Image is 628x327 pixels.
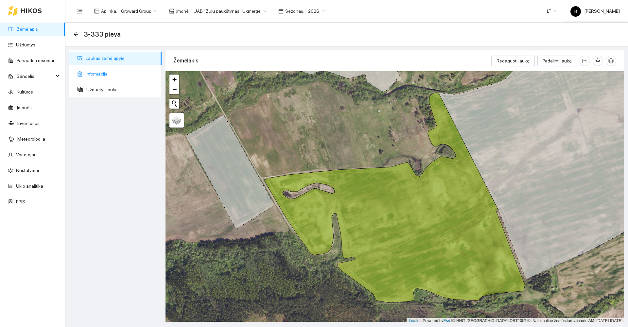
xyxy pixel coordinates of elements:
[17,58,54,63] a: Panaudoti resursai
[407,318,624,324] div: | Powered by © HNIT-[GEOGRAPHIC_DATA]; ORT10LT ©, Nacionalinė žemės tarnyba prie AM, [DATE]-[DATE]
[570,9,620,14] span: [PERSON_NAME]
[172,85,177,93] span: −
[176,8,190,15] span: Įmonė :
[194,6,267,16] span: UAB "Zujų paukštynas" Ukmerge
[86,67,156,80] span: Informacija
[16,199,25,204] a: PPIS
[444,318,450,323] a: Esri
[278,9,284,14] span: calendar
[16,168,39,173] a: Nustatymai
[285,8,304,15] span: Sezonas :
[169,84,179,94] a: Zoom out
[169,9,174,14] span: shop
[574,6,577,17] span: B
[537,56,577,66] button: Padalinti lauką
[172,75,177,83] span: +
[73,32,78,37] div: Atgal
[84,29,121,40] span: 3-333 pieva
[16,183,43,189] a: Ūkio analitika
[73,5,86,18] button: menu-fold
[543,57,572,64] span: Padalinti lauką
[173,51,491,70] div: Žemėlapis
[169,113,184,128] a: Layers
[16,42,35,47] a: Užduotys
[580,56,590,66] button: column-width
[17,26,38,32] a: Žemėlapis
[547,6,557,16] span: LT
[16,152,35,157] a: Vartotojai
[17,136,45,142] a: Meteorologija
[101,8,117,15] span: Aplinka :
[86,83,156,96] span: Užduotys lauke
[491,56,535,66] button: Redaguoti lauką
[77,8,83,14] span: menu-fold
[73,32,78,37] span: arrow-left
[17,105,32,110] a: Įmonės
[580,58,590,63] span: column-width
[169,75,179,84] a: Zoom in
[491,58,535,63] a: Redaguoti lauką
[169,99,179,109] button: Initiate a new search
[17,121,40,126] a: Inventorius
[94,9,99,14] span: layout
[17,89,33,95] a: Kultūros
[409,318,421,323] a: Leaflet
[17,70,54,83] span: Sandėlis
[86,52,156,65] span: Laukas žemėlapyje
[308,6,325,16] span: 2026
[497,57,530,64] span: Redaguoti lauką
[121,6,157,16] span: Groward Group
[537,58,577,63] a: Padalinti lauką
